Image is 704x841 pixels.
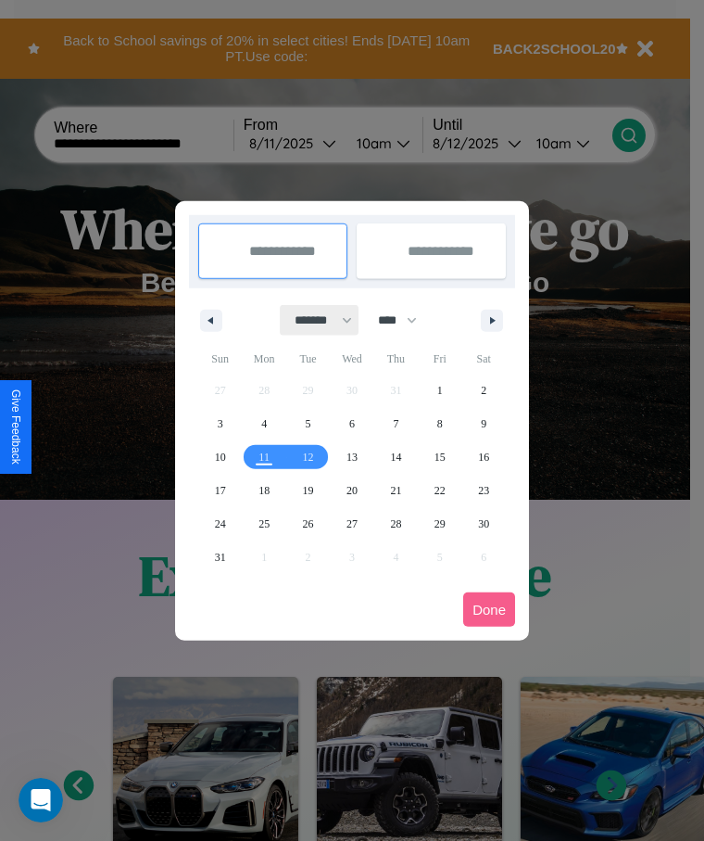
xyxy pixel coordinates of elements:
[286,407,330,440] button: 5
[330,507,373,541] button: 27
[215,507,226,541] span: 24
[478,474,489,507] span: 23
[286,440,330,474] button: 12
[434,474,446,507] span: 22
[390,474,401,507] span: 21
[198,507,242,541] button: 24
[462,344,506,374] span: Sat
[242,407,285,440] button: 4
[462,474,506,507] button: 23
[303,507,314,541] span: 26
[374,507,418,541] button: 28
[418,407,461,440] button: 8
[261,407,267,440] span: 4
[286,344,330,374] span: Tue
[198,344,242,374] span: Sun
[303,440,314,474] span: 12
[242,474,285,507] button: 18
[418,440,461,474] button: 15
[215,541,226,574] span: 31
[374,407,418,440] button: 7
[462,507,506,541] button: 30
[393,407,398,440] span: 7
[242,440,285,474] button: 11
[258,507,270,541] span: 25
[463,593,515,627] button: Done
[198,440,242,474] button: 10
[215,440,226,474] span: 10
[462,407,506,440] button: 9
[481,374,486,407] span: 2
[374,474,418,507] button: 21
[19,778,63,822] iframe: Intercom live chat
[286,474,330,507] button: 19
[198,474,242,507] button: 17
[478,507,489,541] span: 30
[242,344,285,374] span: Mon
[303,474,314,507] span: 19
[330,474,373,507] button: 20
[242,507,285,541] button: 25
[346,507,358,541] span: 27
[286,507,330,541] button: 26
[349,407,355,440] span: 6
[330,440,373,474] button: 13
[346,474,358,507] span: 20
[9,389,22,465] div: Give Feedback
[418,344,461,374] span: Fri
[374,440,418,474] button: 14
[434,507,446,541] span: 29
[418,507,461,541] button: 29
[437,374,443,407] span: 1
[462,440,506,474] button: 16
[198,407,242,440] button: 3
[390,507,401,541] span: 28
[198,541,242,574] button: 31
[478,440,489,474] span: 16
[330,407,373,440] button: 6
[481,407,486,440] span: 9
[258,440,270,474] span: 11
[374,344,418,374] span: Thu
[390,440,401,474] span: 14
[215,474,226,507] span: 17
[330,344,373,374] span: Wed
[437,407,443,440] span: 8
[306,407,311,440] span: 5
[258,474,270,507] span: 18
[434,440,446,474] span: 15
[418,374,461,407] button: 1
[418,474,461,507] button: 22
[218,407,223,440] span: 3
[346,440,358,474] span: 13
[462,374,506,407] button: 2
